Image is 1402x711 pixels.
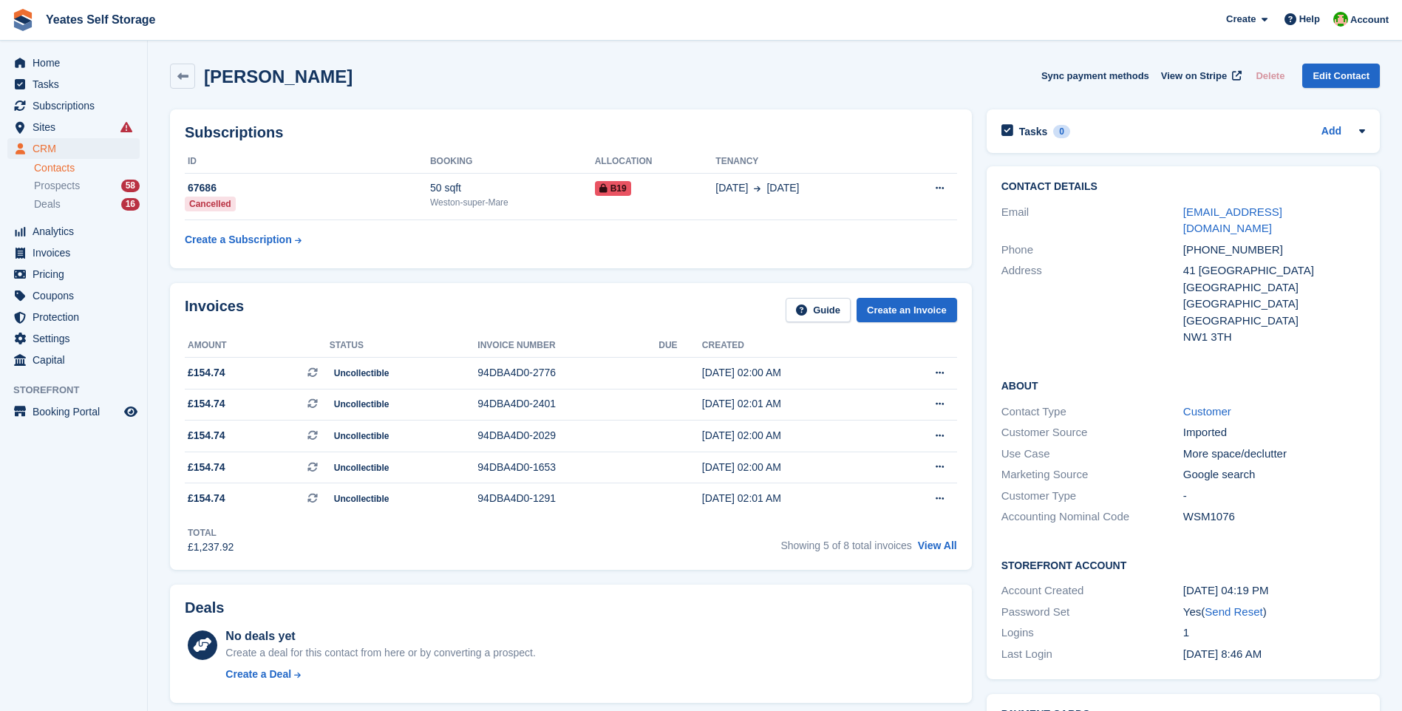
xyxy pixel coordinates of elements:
[330,397,394,412] span: Uncollectible
[1019,125,1048,138] h2: Tasks
[33,264,121,285] span: Pricing
[188,428,225,443] span: £154.74
[1001,404,1183,421] div: Contact Type
[185,124,957,141] h2: Subscriptions
[702,491,885,506] div: [DATE] 02:01 AM
[1001,582,1183,599] div: Account Created
[330,334,478,358] th: Status
[1183,242,1365,259] div: [PHONE_NUMBER]
[702,396,885,412] div: [DATE] 02:01 AM
[780,540,911,551] span: Showing 5 of 8 total invoices
[857,298,957,322] a: Create an Invoice
[1001,181,1365,193] h2: Contact Details
[477,428,659,443] div: 94DBA4D0-2029
[33,350,121,370] span: Capital
[33,242,121,263] span: Invoices
[1001,625,1183,642] div: Logins
[595,150,716,174] th: Allocation
[330,460,394,475] span: Uncollectible
[7,242,140,263] a: menu
[7,401,140,422] a: menu
[1183,205,1282,235] a: [EMAIL_ADDRESS][DOMAIN_NAME]
[188,526,234,540] div: Total
[1041,64,1149,88] button: Sync payment methods
[7,74,140,95] a: menu
[477,491,659,506] div: 94DBA4D0-1291
[1001,508,1183,525] div: Accounting Nominal Code
[33,95,121,116] span: Subscriptions
[225,667,291,682] div: Create a Deal
[702,334,885,358] th: Created
[1333,12,1348,27] img: Angela Field
[7,328,140,349] a: menu
[33,52,121,73] span: Home
[1183,508,1365,525] div: WSM1076
[33,74,121,95] span: Tasks
[1001,378,1365,392] h2: About
[204,67,353,86] h2: [PERSON_NAME]
[1183,604,1365,621] div: Yes
[918,540,957,551] a: View All
[1053,125,1070,138] div: 0
[1350,13,1389,27] span: Account
[185,334,330,358] th: Amount
[40,7,162,32] a: Yeates Self Storage
[33,285,121,306] span: Coupons
[121,198,140,211] div: 16
[1183,625,1365,642] div: 1
[477,396,659,412] div: 94DBA4D0-2401
[7,350,140,370] a: menu
[1321,123,1341,140] a: Add
[34,178,140,194] a: Prospects 58
[1001,446,1183,463] div: Use Case
[34,179,80,193] span: Prospects
[34,197,61,211] span: Deals
[766,180,799,196] span: [DATE]
[330,491,394,506] span: Uncollectible
[1299,12,1320,27] span: Help
[7,264,140,285] a: menu
[1183,647,1262,660] time: 2025-03-13 08:46:04 UTC
[33,401,121,422] span: Booking Portal
[1183,466,1365,483] div: Google search
[13,383,147,398] span: Storefront
[1183,279,1365,296] div: [GEOGRAPHIC_DATA]
[7,307,140,327] a: menu
[1183,405,1231,418] a: Customer
[659,334,702,358] th: Due
[188,540,234,555] div: £1,237.92
[7,95,140,116] a: menu
[477,334,659,358] th: Invoice number
[330,366,394,381] span: Uncollectible
[702,428,885,443] div: [DATE] 02:00 AM
[7,285,140,306] a: menu
[7,52,140,73] a: menu
[595,181,631,196] span: B19
[1205,605,1262,618] a: Send Reset
[33,221,121,242] span: Analytics
[477,365,659,381] div: 94DBA4D0-2776
[1001,604,1183,621] div: Password Set
[185,180,430,196] div: 67686
[430,180,595,196] div: 50 sqft
[1001,646,1183,663] div: Last Login
[1183,446,1365,463] div: More space/declutter
[702,460,885,475] div: [DATE] 02:00 AM
[34,161,140,175] a: Contacts
[33,138,121,159] span: CRM
[188,396,225,412] span: £154.74
[185,226,302,254] a: Create a Subscription
[33,307,121,327] span: Protection
[1001,557,1365,572] h2: Storefront Account
[185,197,236,211] div: Cancelled
[1183,329,1365,346] div: NW1 3TH
[188,365,225,381] span: £154.74
[715,150,891,174] th: Tenancy
[1001,488,1183,505] div: Customer Type
[1155,64,1245,88] a: View on Stripe
[1201,605,1266,618] span: ( )
[1183,296,1365,313] div: [GEOGRAPHIC_DATA]
[430,150,595,174] th: Booking
[1001,242,1183,259] div: Phone
[1001,204,1183,237] div: Email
